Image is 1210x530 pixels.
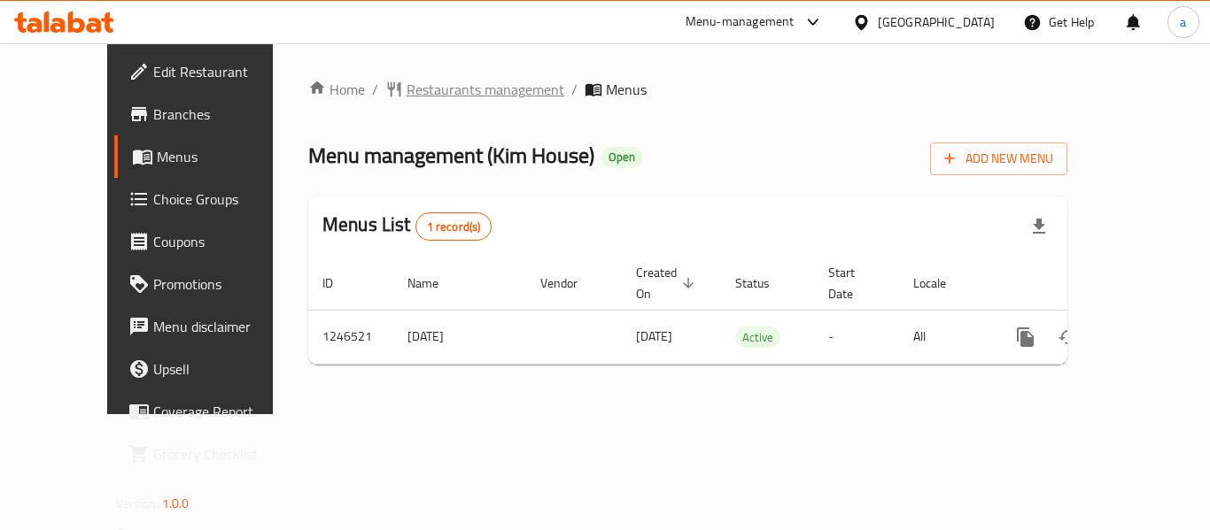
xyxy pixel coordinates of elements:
[415,212,493,241] div: Total records count
[686,12,795,33] div: Menu-management
[814,310,899,364] td: -
[540,273,601,294] span: Vendor
[114,135,309,178] a: Menus
[153,104,295,125] span: Branches
[116,492,159,515] span: Version:
[1180,12,1186,32] span: a
[1004,316,1047,358] button: more
[735,326,780,348] div: Active
[385,79,564,100] a: Restaurants management
[308,79,1067,100] nav: breadcrumb
[899,310,990,364] td: All
[930,142,1067,175] button: Add New Menu
[322,211,492,241] h2: Menus List
[114,93,309,135] a: Branches
[114,263,309,305] a: Promotions
[606,79,647,100] span: Menus
[636,325,672,348] span: [DATE]
[571,79,578,100] li: /
[735,327,780,348] span: Active
[153,358,295,380] span: Upsell
[322,273,356,294] span: ID
[407,273,462,294] span: Name
[114,178,309,220] a: Choice Groups
[407,79,564,100] span: Restaurants management
[308,310,393,364] td: 1246521
[944,148,1053,170] span: Add New Menu
[153,61,295,82] span: Edit Restaurant
[153,188,295,210] span: Choice Groups
[1018,205,1060,248] div: Export file
[153,231,295,252] span: Coupons
[828,262,878,304] span: Start Date
[308,79,365,100] a: Home
[114,433,309,475] a: Grocery Checklist
[114,50,309,93] a: Edit Restaurant
[913,273,969,294] span: Locale
[372,79,378,100] li: /
[416,219,492,235] span: 1 record(s)
[153,316,295,337] span: Menu disclaimer
[878,12,995,32] div: [GEOGRAPHIC_DATA]
[153,273,295,295] span: Promotions
[162,492,190,515] span: 1.0.0
[114,305,309,348] a: Menu disclaimer
[114,390,309,433] a: Coverage Report
[601,147,642,168] div: Open
[153,401,295,422] span: Coverage Report
[636,262,700,304] span: Created On
[114,220,309,263] a: Coupons
[153,443,295,465] span: Grocery Checklist
[157,146,295,167] span: Menus
[735,273,793,294] span: Status
[1047,316,1090,358] button: Change Status
[393,310,526,364] td: [DATE]
[601,150,642,165] span: Open
[114,348,309,390] a: Upsell
[308,135,594,175] span: Menu management ( Kim House )
[990,257,1189,311] th: Actions
[308,257,1189,365] table: enhanced table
